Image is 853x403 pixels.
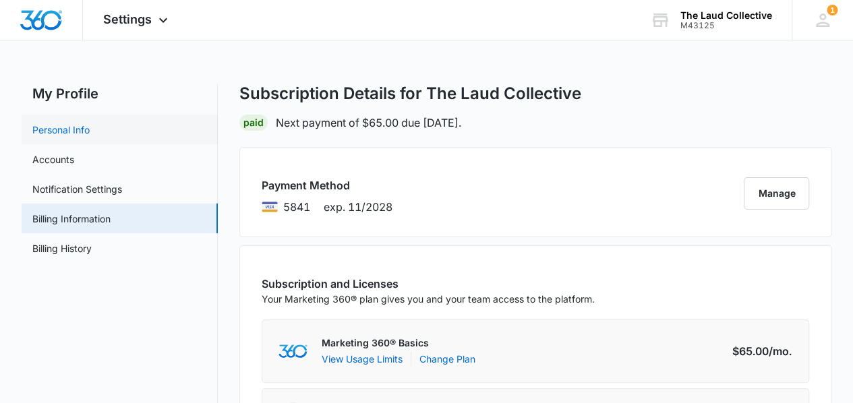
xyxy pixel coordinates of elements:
a: Accounts [32,152,74,166]
a: Personal Info [32,123,90,137]
p: Next payment of $65.00 due [DATE]. [276,115,461,131]
span: brandLabels.visa ending with [283,199,310,215]
span: exp. 11/2028 [324,199,392,215]
div: account id [680,21,772,30]
button: Manage [744,177,809,210]
a: Billing History [32,241,92,255]
span: Settings [103,12,152,26]
a: Change Plan [419,352,475,366]
div: Paid [239,115,268,131]
h3: Payment Method [262,177,392,193]
span: 1 [827,5,837,15]
div: notifications count [827,5,837,15]
h1: Subscription Details for The Laud Collective [239,84,581,104]
button: View Usage Limits [322,352,403,366]
span: /mo. [768,343,791,359]
h2: My Profile [22,84,218,104]
h3: Subscription and Licenses [262,276,595,292]
a: Notification Settings [32,182,122,196]
div: account name [680,10,772,21]
p: Your Marketing 360® plan gives you and your team access to the platform. [262,292,595,306]
div: $65.00 [732,343,795,359]
a: Billing Information [32,212,111,226]
p: Marketing 360® Basics [322,336,475,350]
